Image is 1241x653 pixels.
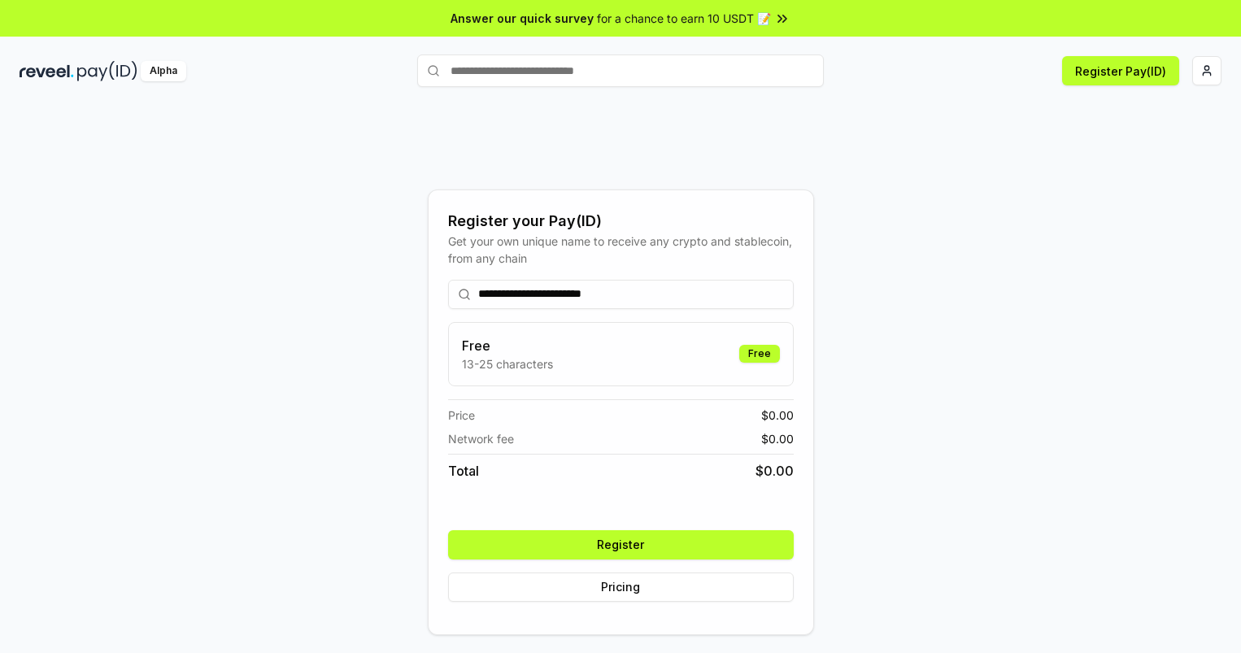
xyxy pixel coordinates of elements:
[451,10,594,27] span: Answer our quick survey
[761,407,794,424] span: $ 0.00
[141,61,186,81] div: Alpha
[739,345,780,363] div: Free
[755,461,794,481] span: $ 0.00
[448,233,794,267] div: Get your own unique name to receive any crypto and stablecoin, from any chain
[448,530,794,559] button: Register
[462,336,553,355] h3: Free
[448,430,514,447] span: Network fee
[448,461,479,481] span: Total
[20,61,74,81] img: reveel_dark
[77,61,137,81] img: pay_id
[1062,56,1179,85] button: Register Pay(ID)
[448,210,794,233] div: Register your Pay(ID)
[448,407,475,424] span: Price
[597,10,771,27] span: for a chance to earn 10 USDT 📝
[761,430,794,447] span: $ 0.00
[448,572,794,602] button: Pricing
[462,355,553,372] p: 13-25 characters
